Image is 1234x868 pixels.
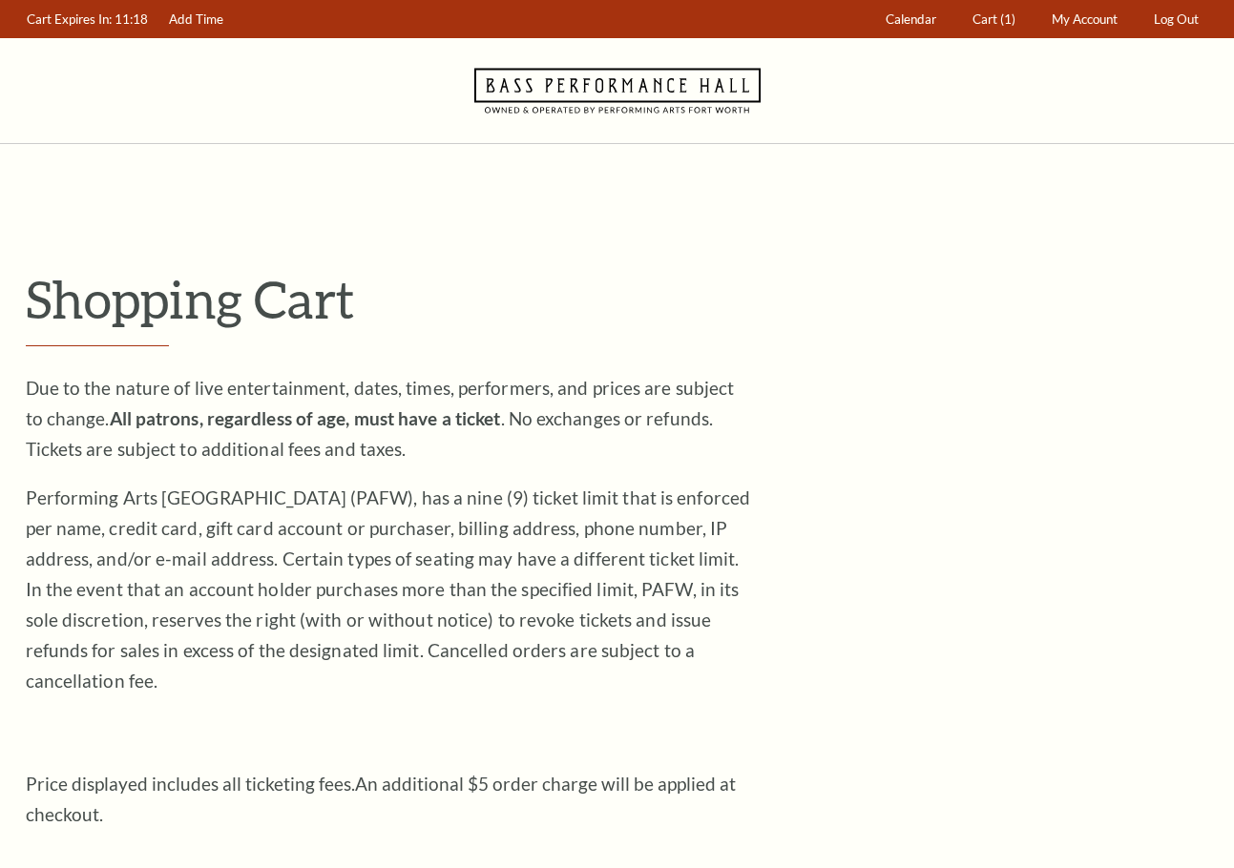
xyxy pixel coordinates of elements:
[886,11,936,27] span: Calendar
[973,11,997,27] span: Cart
[1042,1,1126,38] a: My Account
[27,11,112,27] span: Cart Expires In:
[26,483,751,696] p: Performing Arts [GEOGRAPHIC_DATA] (PAFW), has a nine (9) ticket limit that is enforced per name, ...
[26,773,736,825] span: An additional $5 order charge will be applied at checkout.
[1052,11,1118,27] span: My Account
[1144,1,1207,38] a: Log Out
[26,268,1209,330] p: Shopping Cart
[115,11,148,27] span: 11:18
[963,1,1024,38] a: Cart (1)
[26,377,735,460] span: Due to the nature of live entertainment, dates, times, performers, and prices are subject to chan...
[26,769,751,830] p: Price displayed includes all ticketing fees.
[876,1,945,38] a: Calendar
[110,407,501,429] strong: All patrons, regardless of age, must have a ticket
[1000,11,1015,27] span: (1)
[159,1,232,38] a: Add Time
